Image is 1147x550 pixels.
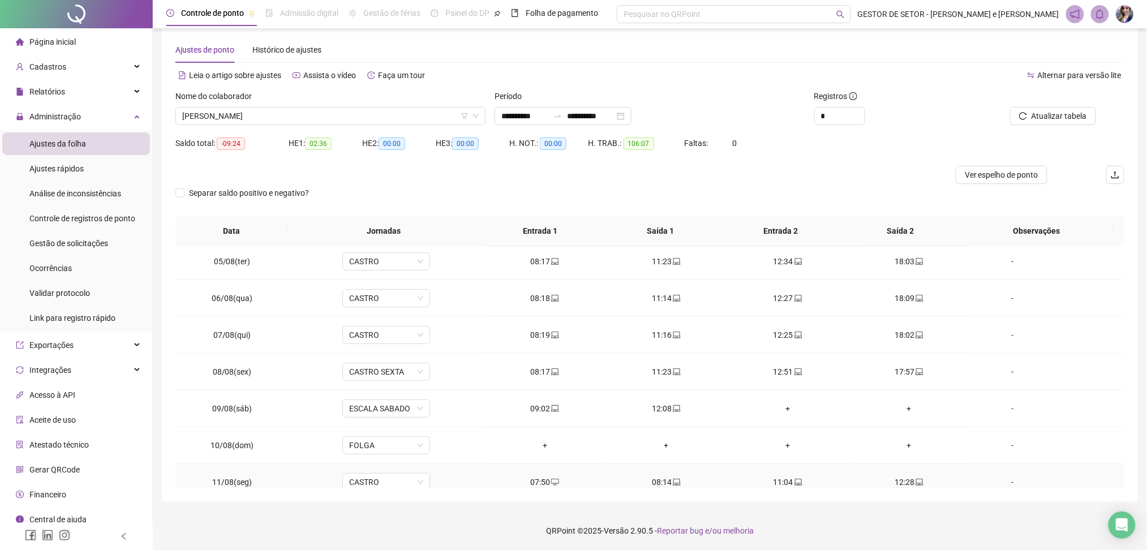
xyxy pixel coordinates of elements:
span: laptop [672,405,681,412]
span: laptop [793,368,802,376]
span: Folha de pagamento [526,8,598,18]
span: laptop [914,331,923,339]
span: Controle de registros de ponto [29,214,135,223]
span: user-add [16,63,24,71]
span: Faça um tour [378,71,425,80]
th: Saída 2 [841,216,961,247]
span: Assista o vídeo [303,71,356,80]
div: + [736,402,840,415]
div: 18:09 [858,292,961,304]
span: Ocorrências [29,264,72,273]
span: laptop [914,478,923,486]
span: Validar protocolo [29,289,90,298]
div: 09:02 [493,402,597,415]
div: - [979,439,1046,452]
span: Gerar QRCode [29,465,80,474]
label: Nome do colaborador [175,90,259,102]
span: Análise de inconsistências [29,189,121,198]
div: H. NOT.: [509,137,588,150]
span: Página inicial [29,37,76,46]
span: sun [349,9,356,17]
span: reload [1019,112,1027,120]
span: FRANCIELLE LIPPERT DE OLIVEIRA [182,108,479,124]
span: Integrações [29,366,71,375]
div: - [979,255,1046,268]
span: file [16,88,24,96]
span: solution [16,441,24,449]
div: - [979,292,1046,304]
span: CASTRO [349,290,423,307]
span: linkedin [42,530,53,541]
span: lock [16,113,24,121]
span: 08/08(sex) [213,367,252,376]
span: pushpin [248,10,255,17]
div: 08:17 [493,366,597,378]
th: Saída 1 [600,216,720,247]
span: 07/08(qui) [213,330,251,340]
div: 17:57 [858,366,961,378]
span: Registros [814,90,857,102]
span: file-done [265,9,273,17]
span: filter [461,113,468,119]
span: Link para registro rápido [29,313,115,323]
span: 10/08(dom) [211,441,254,450]
div: 11:16 [615,329,718,341]
span: laptop [550,257,559,265]
span: Observações [969,225,1104,237]
span: qrcode [16,466,24,474]
span: file-text [178,71,186,79]
span: laptop [550,294,559,302]
div: 12:08 [615,402,718,415]
th: Entrada 1 [480,216,600,247]
span: audit [16,416,24,424]
span: Leia o artigo sobre ajustes [189,71,281,80]
div: 08:19 [493,329,597,341]
div: 11:23 [615,255,718,268]
button: Ver espelho de ponto [956,166,1047,184]
span: laptop [914,294,923,302]
span: dollar [16,491,24,499]
span: 06/08(qua) [212,294,252,303]
span: 00:00 [540,137,566,150]
span: sync [16,366,24,374]
th: Entrada 2 [720,216,840,247]
span: CASTRO [349,253,423,270]
span: 00:00 [379,137,405,150]
div: 08:17 [493,255,597,268]
div: - [979,329,1046,341]
span: Reportar bug e/ou melhoria [657,526,754,535]
span: facebook [25,530,36,541]
span: pushpin [494,10,501,17]
span: Controle de ponto [181,8,244,18]
span: Alternar para versão lite [1038,71,1122,80]
span: laptop [550,368,559,376]
span: 09/08(sáb) [212,404,252,413]
span: -09:24 [217,137,245,150]
span: Ajustes rápidos [29,164,84,173]
span: 05/08(ter) [214,257,251,266]
div: HE 2: [362,137,436,150]
div: 12:28 [858,476,961,488]
span: info-circle [849,92,857,100]
span: CASTRO [349,326,423,343]
span: home [16,38,24,46]
div: 12:25 [736,329,840,341]
div: Open Intercom Messenger [1109,512,1136,539]
span: Ajustes da folha [29,139,86,148]
span: down [472,113,479,119]
span: 106:07 [624,137,654,150]
div: HE 1: [289,137,362,150]
span: laptop [914,257,923,265]
span: api [16,391,24,399]
div: 11:23 [615,366,718,378]
span: history [367,71,375,79]
span: Financeiro [29,490,66,499]
span: Painel do DP [445,8,489,18]
span: laptop [793,331,802,339]
span: 11/08(seg) [212,478,252,487]
div: + [736,439,840,452]
div: 07:50 [493,476,597,488]
span: FOLGA [349,437,423,454]
span: ESCALA SABADO [349,400,423,417]
span: Histórico de ajustes [252,45,321,54]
